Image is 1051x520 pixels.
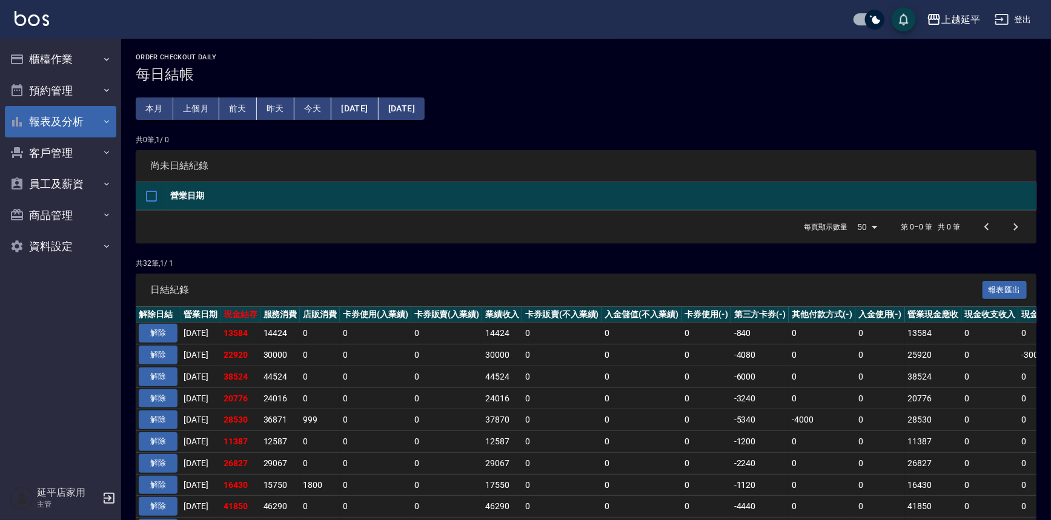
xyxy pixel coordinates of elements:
td: 0 [411,496,483,518]
td: 0 [961,452,1018,474]
td: 14424 [482,323,522,344]
td: 0 [961,474,1018,496]
button: 解除 [139,476,177,495]
td: 11387 [220,431,260,453]
td: 29067 [260,452,300,474]
th: 入金使用(-) [855,307,905,323]
td: 0 [789,387,855,409]
p: 每頁顯示數量 [804,222,848,232]
td: 0 [789,344,855,366]
td: [DATE] [181,323,220,344]
td: 0 [961,409,1018,431]
button: 客戶管理 [5,137,116,169]
td: 25920 [905,344,962,366]
button: [DATE] [331,97,378,120]
td: 41850 [905,496,962,518]
td: 12587 [482,431,522,453]
td: 0 [411,366,483,387]
td: -5340 [731,409,789,431]
td: 0 [602,344,682,366]
td: [DATE] [181,474,220,496]
th: 店販消費 [300,307,340,323]
button: 解除 [139,389,177,408]
td: [DATE] [181,409,220,431]
td: 0 [681,387,731,409]
td: 0 [681,496,731,518]
td: 0 [300,387,340,409]
button: 預約管理 [5,75,116,107]
button: 解除 [139,367,177,386]
td: 0 [602,323,682,344]
td: 0 [855,431,905,453]
button: 報表及分析 [5,106,116,137]
th: 卡券使用(入業績) [340,307,411,323]
td: 0 [522,474,602,496]
td: 0 [602,452,682,474]
p: 主管 [37,499,99,510]
td: 0 [961,431,1018,453]
td: 26827 [905,452,962,474]
th: 營業現金應收 [905,307,962,323]
div: 50 [853,211,882,243]
td: 0 [789,452,855,474]
td: 28530 [905,409,962,431]
span: 日結紀錄 [150,284,983,296]
td: 20776 [220,387,260,409]
button: 上越延平 [922,7,985,32]
td: 0 [411,431,483,453]
td: 0 [340,323,411,344]
th: 第三方卡券(-) [731,307,789,323]
img: Person [10,486,34,510]
td: [DATE] [181,387,220,409]
td: 13584 [905,323,962,344]
button: 員工及薪資 [5,168,116,200]
th: 其他付款方式(-) [789,307,855,323]
td: 0 [522,344,602,366]
td: 38524 [220,366,260,387]
td: 0 [522,409,602,431]
td: 24016 [482,387,522,409]
button: 前天 [219,97,257,120]
td: 0 [789,323,855,344]
button: 解除 [139,432,177,451]
a: 報表匯出 [983,283,1027,295]
td: [DATE] [181,366,220,387]
td: 0 [522,387,602,409]
td: [DATE] [181,431,220,453]
td: 37870 [482,409,522,431]
button: 昨天 [257,97,294,120]
td: -6000 [731,366,789,387]
td: 16430 [905,474,962,496]
td: 28530 [220,409,260,431]
th: 卡券販賣(不入業績) [522,307,602,323]
td: -4080 [731,344,789,366]
td: 0 [789,366,855,387]
td: 0 [300,366,340,387]
button: 解除 [139,346,177,364]
th: 卡券販賣(入業績) [411,307,483,323]
td: 0 [789,496,855,518]
td: 44524 [260,366,300,387]
th: 現金收支收入 [961,307,1018,323]
td: 0 [522,431,602,453]
td: 13584 [220,323,260,344]
td: 0 [522,496,602,518]
h3: 每日結帳 [136,66,1036,83]
button: 本月 [136,97,173,120]
td: 16430 [220,474,260,496]
td: 30000 [260,344,300,366]
button: 解除 [139,454,177,473]
td: 0 [789,431,855,453]
td: 0 [602,366,682,387]
td: 0 [961,323,1018,344]
td: 0 [411,344,483,366]
td: 0 [300,344,340,366]
td: 0 [340,409,411,431]
td: 0 [300,431,340,453]
th: 營業日期 [181,307,220,323]
button: save [892,7,916,31]
button: 商品管理 [5,200,116,231]
td: -3240 [731,387,789,409]
h2: Order checkout daily [136,53,1036,61]
td: 38524 [905,366,962,387]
